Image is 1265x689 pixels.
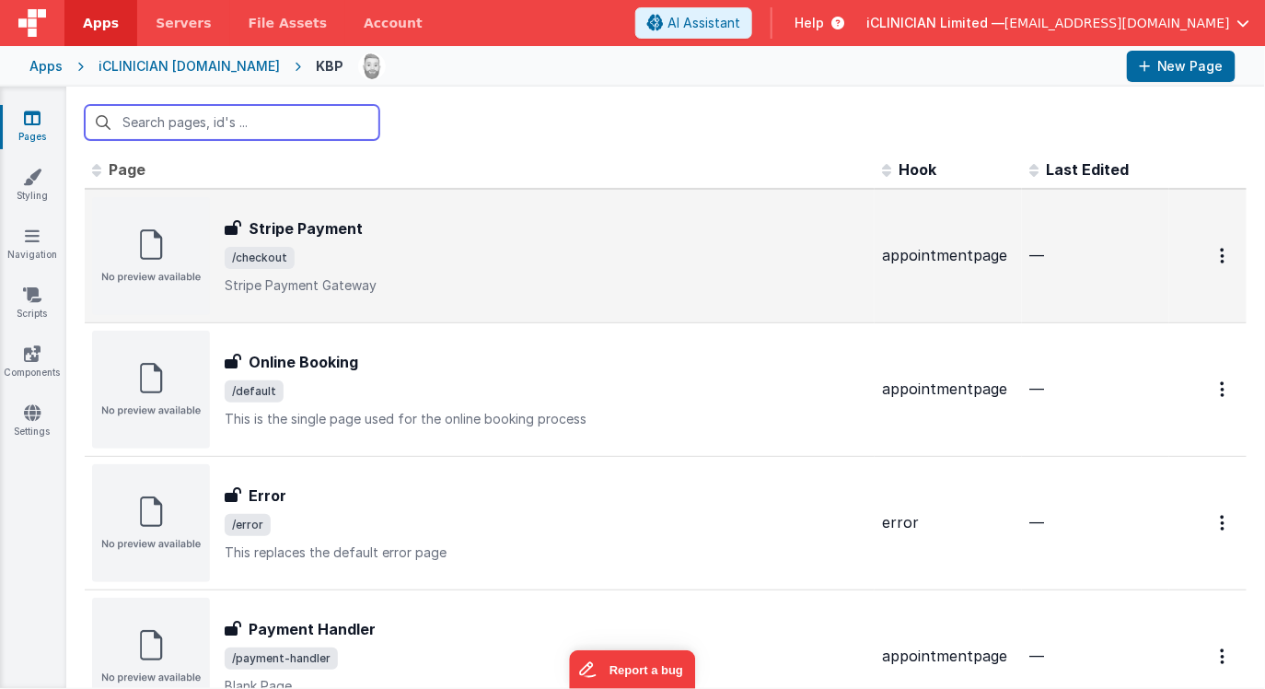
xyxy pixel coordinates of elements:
button: Options [1210,237,1239,274]
div: appointmentpage [882,245,1015,266]
div: KBP [316,57,343,76]
div: error [882,512,1015,533]
span: Apps [83,14,119,32]
span: — [1029,246,1044,264]
span: /checkout [225,247,295,269]
button: iCLINICIAN Limited — [EMAIL_ADDRESS][DOMAIN_NAME] [866,14,1250,32]
h3: Error [249,485,286,507]
h3: Payment Handler [249,618,376,640]
span: Help [795,14,824,32]
iframe: Marker.io feedback button [570,650,696,689]
p: Stripe Payment Gateway [225,276,867,295]
span: — [1029,647,1044,665]
span: Last Edited [1046,160,1129,179]
input: Search pages, id's ... [85,105,379,140]
div: iCLINICIAN [DOMAIN_NAME] [99,57,280,76]
span: AI Assistant [667,14,740,32]
span: Servers [156,14,211,32]
span: /default [225,380,284,403]
span: — [1029,380,1044,398]
div: appointmentpage [882,379,1015,400]
button: Options [1210,370,1239,408]
button: New Page [1127,51,1236,82]
div: appointmentpage [882,646,1015,667]
span: Page [109,160,145,179]
button: Options [1210,504,1239,542]
span: Hook [899,160,936,179]
span: — [1029,513,1044,531]
p: This is the single page used for the online booking process [225,410,867,428]
span: /payment-handler [225,648,338,670]
img: 338b8ff906eeea576da06f2fc7315c1b [359,53,385,79]
p: This replaces the default error page [225,543,867,562]
span: iCLINICIAN Limited — [866,14,1004,32]
div: Apps [29,57,63,76]
button: Options [1210,637,1239,675]
span: /error [225,514,271,536]
h3: Online Booking [249,351,358,373]
button: AI Assistant [635,7,752,39]
span: [EMAIL_ADDRESS][DOMAIN_NAME] [1004,14,1230,32]
h3: Stripe Payment [249,217,363,239]
span: File Assets [249,14,328,32]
